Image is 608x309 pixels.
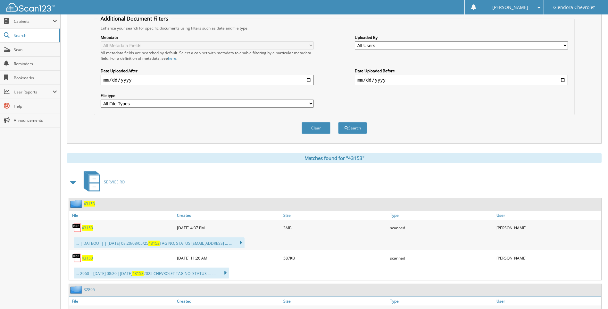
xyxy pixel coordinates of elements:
[388,252,495,264] div: scanned
[69,211,175,220] a: File
[338,122,367,134] button: Search
[101,68,314,74] label: Date Uploaded After
[14,75,57,81] span: Bookmarks
[14,61,57,66] span: Reminders
[302,122,330,134] button: Clear
[101,50,314,61] div: All metadata fields are searched by default. Select a cabinet with metadata to enable filtering b...
[175,297,282,305] a: Created
[84,201,95,207] a: 43153
[168,56,176,61] a: here
[101,93,314,98] label: File type
[14,89,53,95] span: User Reports
[14,33,56,38] span: Search
[576,278,608,309] iframe: Chat Widget
[104,179,125,185] span: SERVICE RO
[14,19,53,24] span: Cabinets
[72,223,82,233] img: PDF.png
[70,286,84,294] img: folder2.png
[80,169,125,195] a: SERVICE RO
[355,75,568,85] input: end
[6,3,54,12] img: scan123-logo-white.svg
[97,25,571,31] div: Enhance your search for specific documents using filters such as date and file type.
[74,268,229,278] div: ... 2960 | [DATE] 08:20 |[DATE] 2025 CHEVROLET TAG NO. STATUS ... . ...
[495,252,601,264] div: [PERSON_NAME]
[388,211,495,220] a: Type
[69,297,175,305] a: File
[14,103,57,109] span: Help
[97,15,171,22] legend: Additional Document Filters
[82,225,93,231] a: 43153
[148,241,160,246] span: 43153
[101,35,314,40] label: Metadata
[101,75,314,85] input: start
[282,252,388,264] div: 587KB
[355,35,568,40] label: Uploaded By
[72,253,82,263] img: PDF.png
[495,211,601,220] a: User
[14,118,57,123] span: Announcements
[175,211,282,220] a: Created
[175,221,282,234] div: [DATE] 4:37 PM
[84,287,95,292] a: 32895
[14,47,57,52] span: Scan
[175,252,282,264] div: [DATE] 11:26 AM
[282,211,388,220] a: Size
[132,271,144,276] span: 43153
[492,5,528,9] span: [PERSON_NAME]
[495,297,601,305] a: User
[282,221,388,234] div: 3MB
[82,255,93,261] a: 43153
[388,297,495,305] a: Type
[355,68,568,74] label: Date Uploaded Before
[553,5,595,9] span: Glendora Chevrolet
[282,297,388,305] a: Size
[70,200,84,208] img: folder2.png
[388,221,495,234] div: scanned
[495,221,601,234] div: [PERSON_NAME]
[74,237,245,248] div: ... | DATEOUT| | [DATE] 08:20/08/05/25 TAG NO, STATUS [EMAIL_ADDRESS] ... ...
[67,153,602,163] div: Matches found for "43153"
